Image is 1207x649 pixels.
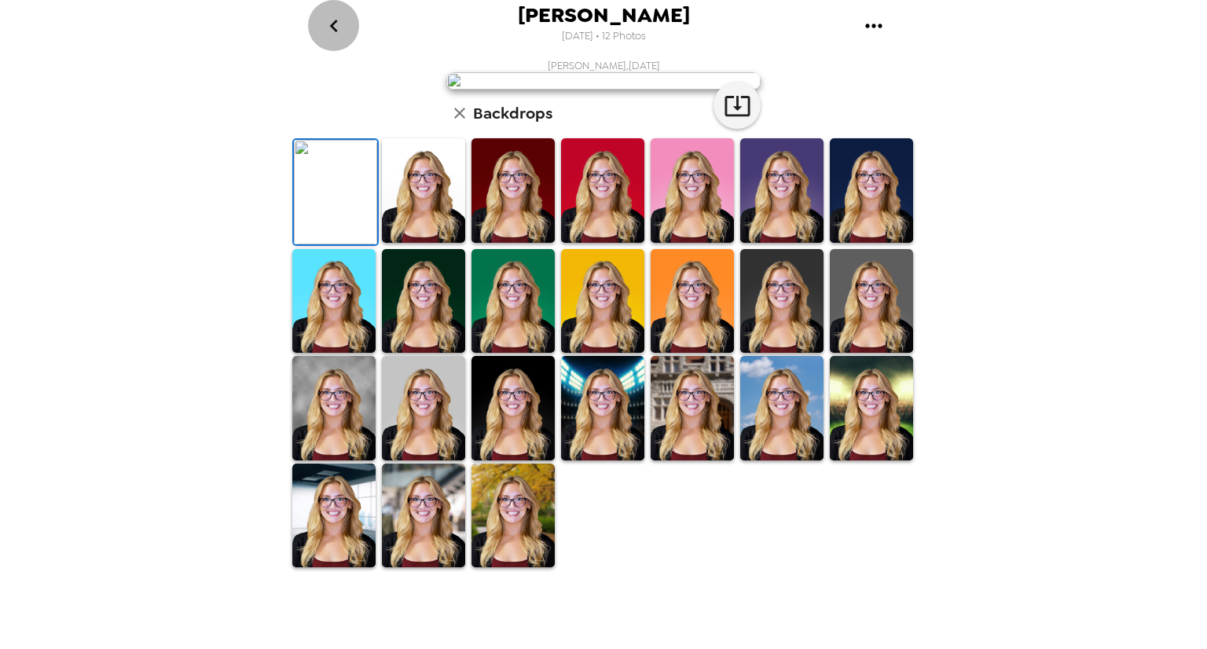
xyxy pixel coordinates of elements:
[562,26,646,47] span: [DATE] • 12 Photos
[446,72,761,90] img: user
[548,59,660,72] span: [PERSON_NAME] , [DATE]
[518,5,690,26] span: [PERSON_NAME]
[294,140,377,244] img: Original
[473,101,552,126] h6: Backdrops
